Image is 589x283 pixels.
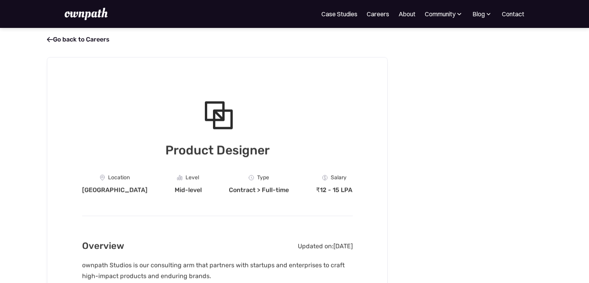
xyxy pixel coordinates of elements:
[185,174,199,181] div: Level
[82,141,352,159] h1: Product Designer
[229,186,289,194] div: Contract > Full-time
[367,9,389,19] a: Careers
[425,9,463,19] div: Community
[177,175,182,180] img: Graph Icon - Job Board X Webflow Template
[82,238,124,254] h2: Overview
[316,186,352,194] div: ₹12 - 15 LPA
[174,186,201,194] div: Mid-level
[100,174,105,181] img: Location Icon - Job Board X Webflow Template
[322,175,327,180] img: Money Icon - Job Board X Webflow Template
[425,9,455,19] div: Community
[47,36,110,43] a: Go back to Careers
[502,9,524,19] a: Contact
[82,186,147,194] div: [GEOGRAPHIC_DATA]
[321,9,357,19] a: Case Studies
[472,9,493,19] div: Blog
[297,242,333,250] div: Updated on:
[47,36,53,43] span: 
[398,9,416,19] a: About
[333,242,352,250] div: [DATE]
[82,260,352,281] p: ownpath Studios is our consulting arm that partners with startups and enterprises to craft high-i...
[472,9,485,19] div: Blog
[108,174,129,181] div: Location
[330,174,346,181] div: Salary
[249,175,254,180] img: Clock Icon - Job Board X Webflow Template
[257,174,269,181] div: Type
